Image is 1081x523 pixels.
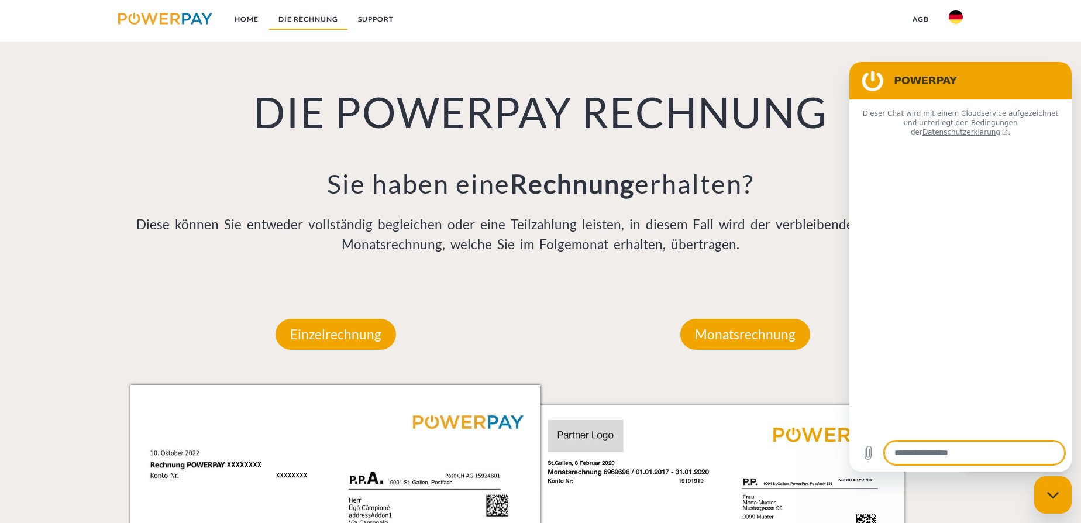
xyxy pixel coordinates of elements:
[276,319,396,350] p: Einzelrechnung
[903,9,939,30] a: agb
[225,9,268,30] a: Home
[849,62,1072,472] iframe: Messaging-Fenster
[510,168,635,199] b: Rechnung
[949,10,963,24] img: de
[130,167,951,200] h3: Sie haben eine erhalten?
[680,319,810,350] p: Monatsrechnung
[130,215,951,254] p: Diese können Sie entweder vollständig begleichen oder eine Teilzahlung leisten, in diesem Fall wi...
[1034,476,1072,514] iframe: Schaltfläche zum Öffnen des Messaging-Fensters; Konversation läuft
[118,13,212,25] img: logo-powerpay.svg
[130,85,951,138] h1: DIE POWERPAY RECHNUNG
[348,9,404,30] a: SUPPORT
[268,9,348,30] a: DIE RECHNUNG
